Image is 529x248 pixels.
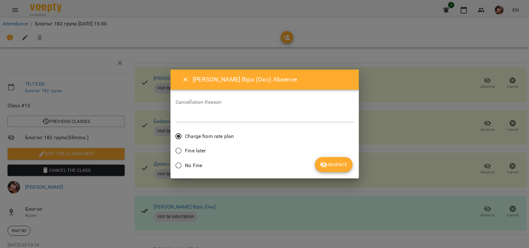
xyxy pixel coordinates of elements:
[315,157,352,172] button: Absence
[185,133,234,140] span: Charge from rate plan
[185,162,202,169] span: No Fine
[178,72,193,87] button: Close
[193,75,351,84] h6: [PERSON_NAME] Віра (Окс) Absence
[320,161,347,168] span: Absence
[185,147,206,155] span: Fine later
[175,100,354,105] label: Cancellation Reason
